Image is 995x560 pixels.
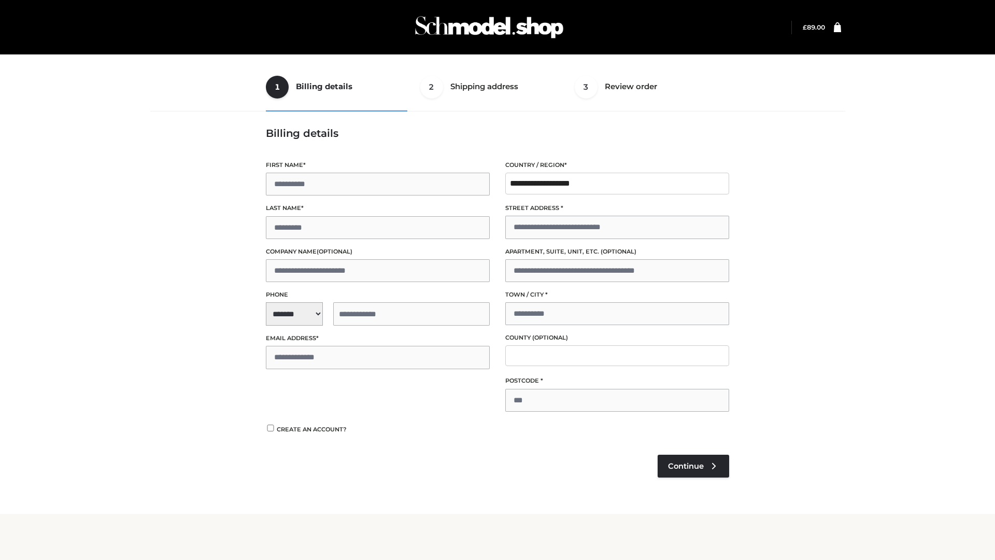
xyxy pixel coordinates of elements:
[601,248,636,255] span: (optional)
[266,290,490,300] label: Phone
[411,7,567,48] img: Schmodel Admin 964
[505,203,729,213] label: Street address
[505,160,729,170] label: Country / Region
[803,23,807,31] span: £
[266,247,490,257] label: Company name
[658,455,729,478] a: Continue
[277,426,347,433] span: Create an account?
[317,248,352,255] span: (optional)
[266,203,490,213] label: Last name
[532,334,568,341] span: (optional)
[505,376,729,386] label: Postcode
[803,23,825,31] bdi: 89.00
[803,23,825,31] a: £89.00
[668,461,704,471] span: Continue
[266,127,729,139] h3: Billing details
[505,290,729,300] label: Town / City
[266,160,490,170] label: First name
[266,425,275,431] input: Create an account?
[266,333,490,343] label: Email address
[505,333,729,343] label: County
[505,247,729,257] label: Apartment, suite, unit, etc.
